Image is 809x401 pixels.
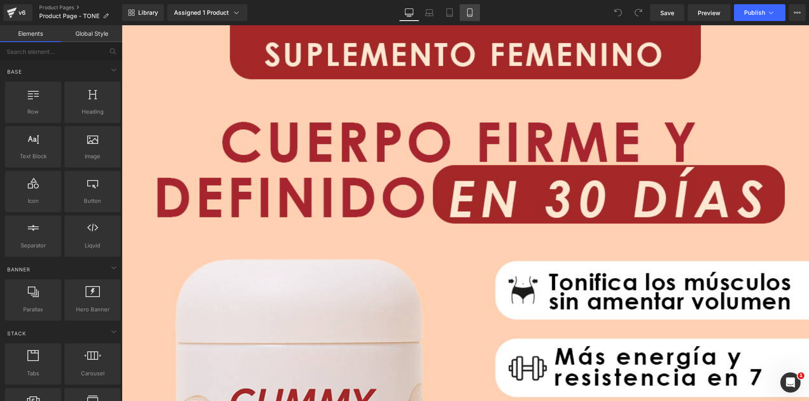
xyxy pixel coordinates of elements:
button: More [789,4,806,21]
span: Carousel [67,369,118,378]
span: Banner [6,266,31,274]
span: Preview [698,8,721,17]
span: Tabs [8,369,59,378]
a: Mobile [460,4,480,21]
a: Product Pages [39,4,122,11]
span: 1 [798,372,804,379]
a: New Library [122,4,164,21]
span: Hero Banner [67,305,118,314]
span: Product Page - TONE [39,13,99,19]
iframe: Intercom live chat [780,372,801,393]
div: Assigned 1 Product [174,8,241,17]
div: v6 [17,7,27,18]
span: Text Block [8,152,59,161]
span: Library [138,9,158,16]
button: Publish [734,4,785,21]
a: Desktop [399,4,419,21]
a: Tablet [439,4,460,21]
span: Liquid [67,241,118,250]
span: Button [67,197,118,205]
span: Separator [8,241,59,250]
span: Base [6,68,23,76]
a: Preview [688,4,731,21]
button: Undo [610,4,627,21]
span: Icon [8,197,59,205]
span: Heading [67,107,118,116]
a: Laptop [419,4,439,21]
span: Save [660,8,674,17]
span: Row [8,107,59,116]
button: Redo [630,4,647,21]
a: v6 [3,4,32,21]
span: Image [67,152,118,161]
span: Stack [6,329,27,337]
span: Publish [744,9,765,16]
a: Global Style [61,25,122,42]
span: Parallax [8,305,59,314]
